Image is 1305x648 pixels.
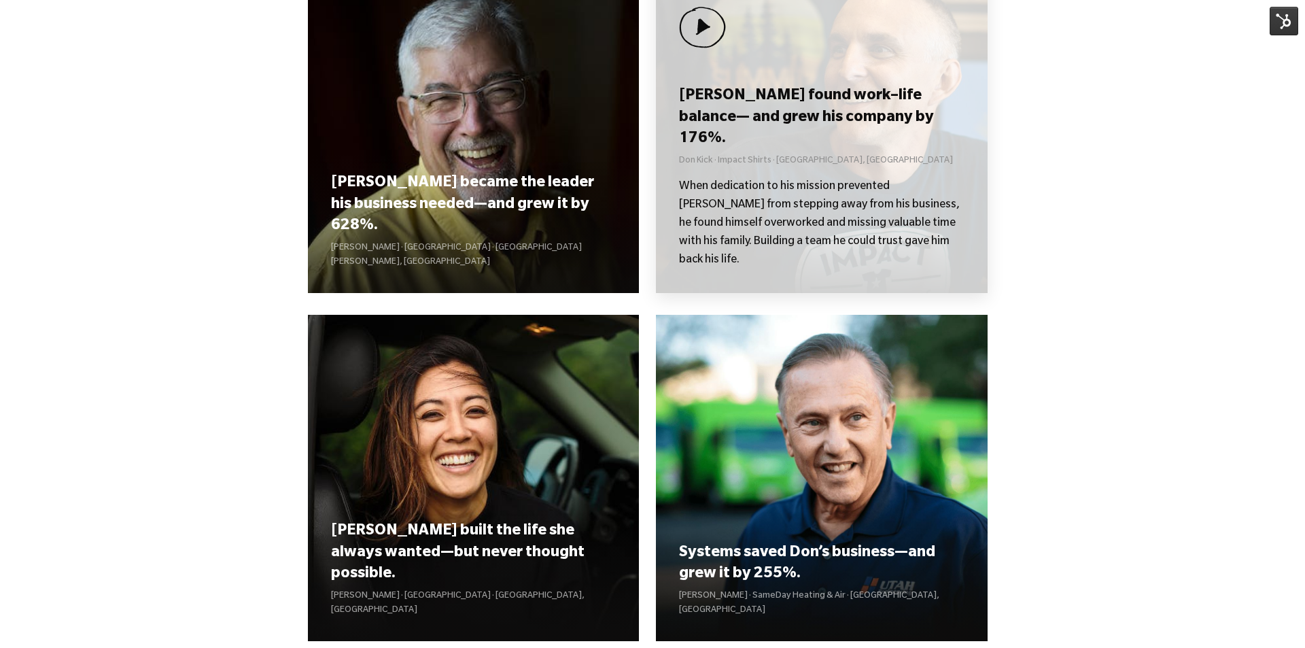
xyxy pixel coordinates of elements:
[679,7,726,48] img: Play Video
[1270,7,1298,35] img: HubSpot Tools Menu Toggle
[331,590,616,618] p: [PERSON_NAME] · [GEOGRAPHIC_DATA] · [GEOGRAPHIC_DATA], [GEOGRAPHIC_DATA]
[331,241,616,270] p: [PERSON_NAME] · [GEOGRAPHIC_DATA] · [GEOGRAPHIC_DATA][PERSON_NAME], [GEOGRAPHIC_DATA]
[679,154,964,169] p: Don Kick · Impact Shirts · [GEOGRAPHIC_DATA], [GEOGRAPHIC_DATA]
[679,178,964,270] p: When dedication to his mission prevented [PERSON_NAME] from stepping away from his business, he f...
[331,522,616,585] h3: [PERSON_NAME] built the life she always wanted—but never thought possible.
[331,173,616,237] h3: [PERSON_NAME] became the leader his business needed—and grew it by 628%.
[308,315,640,641] a: Play Video [PERSON_NAME] built the life she always wanted—but never thought possible. [PERSON_NAM...
[656,315,988,641] a: Play Video Systems saved Don’s business—and grew it by 255%. [PERSON_NAME] · SameDay Heating & Ai...
[679,86,964,150] h3: [PERSON_NAME] found work–life balance— and grew his company by 176%.
[679,543,964,585] h3: Systems saved Don’s business—and grew it by 255%.
[679,590,964,618] p: [PERSON_NAME] · SameDay Heating & Air · [GEOGRAPHIC_DATA], [GEOGRAPHIC_DATA]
